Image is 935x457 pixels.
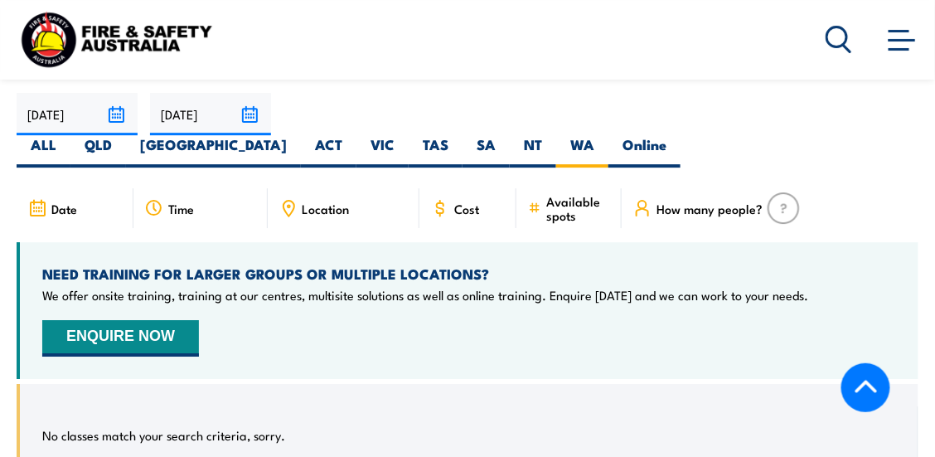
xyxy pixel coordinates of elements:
p: No classes match your search criteria, sorry. [42,427,285,444]
input: To date [150,93,271,135]
span: Cost [454,202,479,216]
label: TAS [409,135,463,168]
label: SA [463,135,510,168]
button: ENQUIRE NOW [42,320,199,357]
input: From date [17,93,138,135]
label: ACT [301,135,356,168]
span: Date [51,202,77,216]
label: NT [510,135,556,168]
h4: NEED TRAINING FOR LARGER GROUPS OR MULTIPLE LOCATIONS? [42,265,808,283]
label: VIC [356,135,409,168]
label: ALL [17,135,70,168]
span: Available spots [547,194,611,222]
label: WA [556,135,608,168]
label: QLD [70,135,126,168]
p: We offer onsite training, training at our centres, multisite solutions as well as online training... [42,287,808,304]
label: Online [608,135,681,168]
span: Time [168,202,194,216]
span: How many people? [656,202,763,216]
label: [GEOGRAPHIC_DATA] [126,135,301,168]
span: Location [303,202,350,216]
